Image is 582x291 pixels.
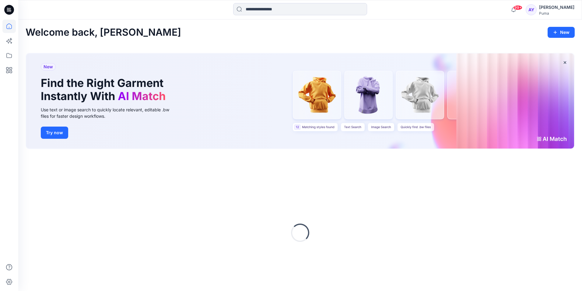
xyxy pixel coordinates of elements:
[44,63,53,70] span: New
[41,106,178,119] div: Use text or image search to quickly locate relevant, editable .bw files for faster design workflows.
[41,77,169,103] h1: Find the Right Garment Instantly With
[118,89,166,103] span: AI Match
[548,27,575,38] button: New
[41,127,68,139] button: Try now
[539,11,574,16] div: Puma
[26,27,181,38] h2: Welcome back, [PERSON_NAME]
[526,4,537,15] div: AY
[539,4,574,11] div: [PERSON_NAME]
[513,5,522,10] span: 99+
